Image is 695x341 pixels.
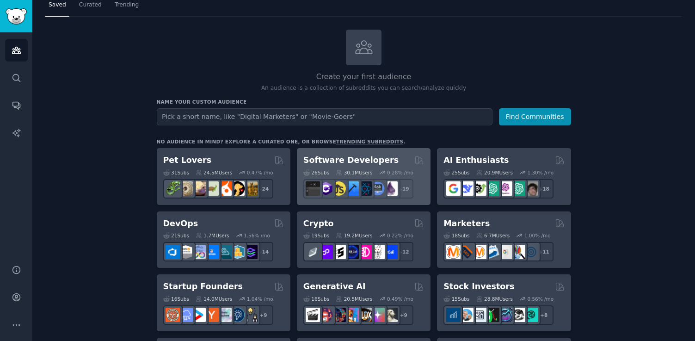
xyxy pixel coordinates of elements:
[443,281,514,292] h2: Stock Investors
[243,181,258,196] img: dogbreed
[472,308,486,322] img: Forex
[254,242,273,261] div: + 14
[499,108,571,125] button: Find Communities
[204,308,219,322] img: ycombinator
[446,308,461,322] img: dividends
[443,232,469,239] div: 18 Sub s
[459,181,474,196] img: DeepSeek
[336,232,372,239] div: 19.2M Users
[49,1,66,9] span: Saved
[472,245,486,259] img: AskMarketing
[370,245,385,259] img: CryptoNews
[498,181,512,196] img: OpenAIDev
[191,308,206,322] img: startup
[6,8,27,25] img: GummySearch logo
[166,308,180,322] img: EntrepreneurRideAlong
[476,296,513,302] div: 28.8M Users
[163,296,189,302] div: 16 Sub s
[306,245,320,259] img: ethfinance
[217,181,232,196] img: cockatiel
[443,155,509,166] h2: AI Enthusiasts
[336,169,372,176] div: 30.1M Users
[178,308,193,322] img: SaaS
[394,305,413,325] div: + 9
[157,138,406,145] div: No audience in mind? Explore a curated one, or browse .
[217,245,232,259] img: platformengineering
[79,1,102,9] span: Curated
[196,296,232,302] div: 14.0M Users
[303,296,329,302] div: 16 Sub s
[157,108,492,125] input: Pick a short name, like "Digital Marketers" or "Movie-Goers"
[336,139,403,144] a: trending subreddits
[303,281,366,292] h2: Generative AI
[387,169,413,176] div: 0.28 % /mo
[332,181,346,196] img: learnjavascript
[472,181,486,196] img: AItoolsCatalog
[498,308,512,322] img: StocksAndTrading
[527,169,554,176] div: 1.30 % /mo
[230,181,245,196] img: PetAdvice
[511,308,525,322] img: swingtrading
[204,245,219,259] img: DevOpsLinks
[498,245,512,259] img: googleads
[383,308,398,322] img: DreamBooth
[443,169,469,176] div: 25 Sub s
[534,305,554,325] div: + 8
[178,245,193,259] img: AWS_Certified_Experts
[534,242,554,261] div: + 11
[303,169,329,176] div: 26 Sub s
[247,169,273,176] div: 0.47 % /mo
[443,218,490,229] h2: Marketers
[332,245,346,259] img: ethstaker
[163,232,189,239] div: 21 Sub s
[524,308,538,322] img: technicalanalysis
[387,232,413,239] div: 0.22 % /mo
[303,232,329,239] div: 19 Sub s
[319,245,333,259] img: 0xPolygon
[459,245,474,259] img: bigseo
[243,308,258,322] img: growmybusiness
[178,181,193,196] img: ballpython
[485,181,499,196] img: chatgpt_promptDesign
[511,181,525,196] img: chatgpt_prompts_
[383,245,398,259] img: defi_
[230,245,245,259] img: aws_cdk
[387,296,413,302] div: 0.49 % /mo
[157,71,571,83] h2: Create your first audience
[394,179,413,198] div: + 19
[306,308,320,322] img: aivideo
[230,308,245,322] img: Entrepreneurship
[306,181,320,196] img: software
[319,308,333,322] img: dalle2
[344,245,359,259] img: web3
[357,308,372,322] img: FluxAI
[476,232,510,239] div: 6.7M Users
[524,245,538,259] img: OnlineMarketing
[196,232,229,239] div: 1.7M Users
[163,169,189,176] div: 31 Sub s
[383,181,398,196] img: elixir
[370,181,385,196] img: AskComputerScience
[344,308,359,322] img: sdforall
[254,179,273,198] div: + 24
[163,218,198,229] h2: DevOps
[344,181,359,196] img: iOSProgramming
[163,155,212,166] h2: Pet Lovers
[247,296,273,302] div: 1.04 % /mo
[303,155,399,166] h2: Software Developers
[196,169,232,176] div: 24.5M Users
[191,181,206,196] img: leopardgeckos
[157,84,571,93] p: An audience is a collection of subreddits you can search/analyze quickly
[370,308,385,322] img: starryai
[485,245,499,259] img: Emailmarketing
[485,308,499,322] img: Trading
[303,218,334,229] h2: Crypto
[191,245,206,259] img: Docker_DevOps
[166,245,180,259] img: azuredevops
[115,1,139,9] span: Trending
[524,181,538,196] img: ArtificalIntelligence
[446,245,461,259] img: content_marketing
[476,169,513,176] div: 20.9M Users
[332,308,346,322] img: deepdream
[204,181,219,196] img: turtle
